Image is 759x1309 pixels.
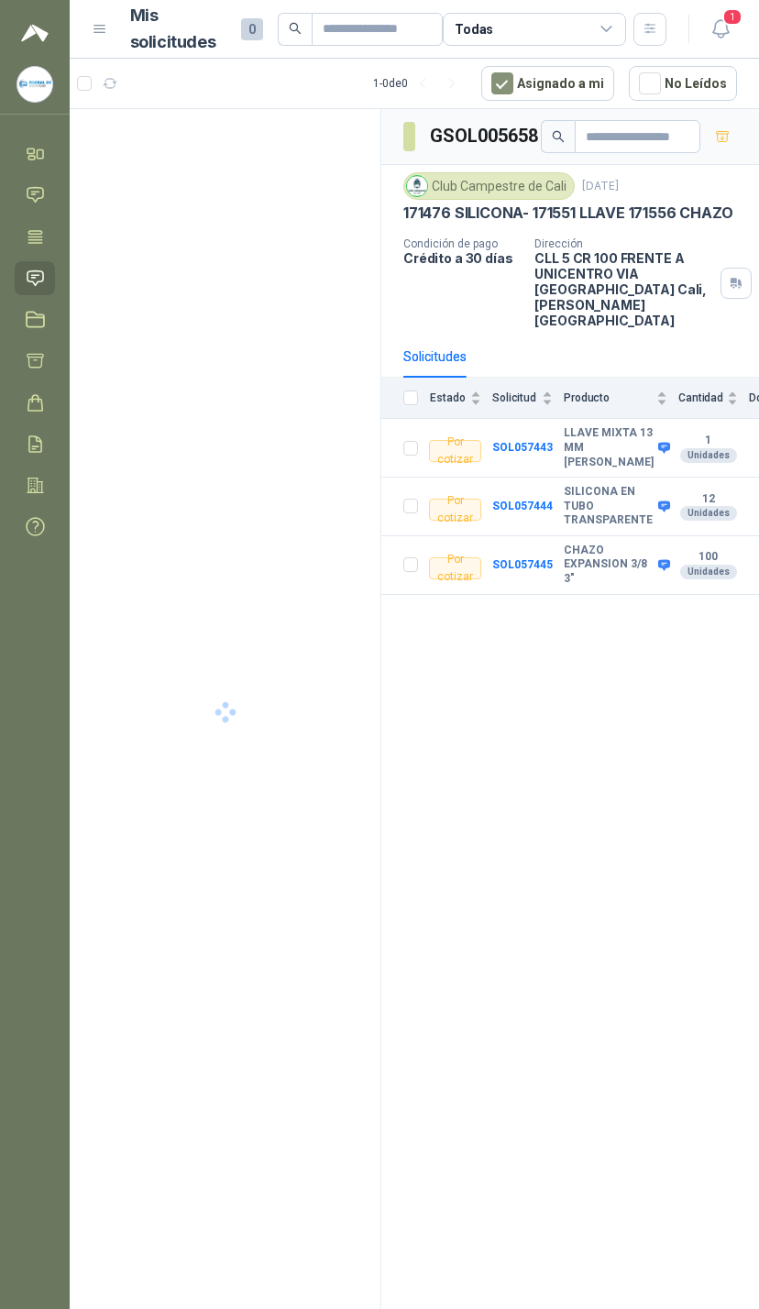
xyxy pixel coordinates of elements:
[629,66,737,101] button: No Leídos
[680,448,737,463] div: Unidades
[492,500,553,512] a: SOL057444
[289,22,302,35] span: search
[429,557,481,579] div: Por cotizar
[130,3,227,56] h1: Mis solicitudes
[678,492,738,507] b: 12
[564,426,654,469] b: LLAVE MIXTA 13 MM [PERSON_NAME]
[534,250,713,328] p: CLL 5 CR 100 FRENTE A UNICENTRO VIA [GEOGRAPHIC_DATA] Cali , [PERSON_NAME][GEOGRAPHIC_DATA]
[241,18,263,40] span: 0
[564,378,678,419] th: Producto
[678,434,738,448] b: 1
[492,391,538,404] span: Solicitud
[492,558,553,571] a: SOL057445
[722,8,742,26] span: 1
[564,544,654,587] b: CHAZO EXPANSION 3/8 3"
[403,172,575,200] div: Club Campestre de Cali
[534,237,713,250] p: Dirección
[403,203,732,223] p: 171476 SILICONA- 171551 LLAVE 171556 CHAZO
[430,122,541,150] h3: GSOL005658
[680,565,737,579] div: Unidades
[680,506,737,521] div: Unidades
[552,130,565,143] span: search
[704,13,737,46] button: 1
[492,441,553,454] a: SOL057443
[455,19,493,39] div: Todas
[582,178,619,195] p: [DATE]
[564,485,654,528] b: SILICONA EN TUBO TRANSPARENTE
[403,237,520,250] p: Condición de pago
[678,378,749,419] th: Cantidad
[492,378,564,419] th: Solicitud
[21,22,49,44] img: Logo peakr
[678,391,723,404] span: Cantidad
[403,346,467,367] div: Solicitudes
[403,250,520,266] p: Crédito a 30 días
[564,391,653,404] span: Producto
[429,391,467,404] span: Estado
[678,550,738,565] b: 100
[429,378,492,419] th: Estado
[407,176,427,196] img: Company Logo
[481,66,614,101] button: Asignado a mi
[373,69,467,98] div: 1 - 0 de 0
[429,440,481,462] div: Por cotizar
[17,67,52,102] img: Company Logo
[429,499,481,521] div: Por cotizar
